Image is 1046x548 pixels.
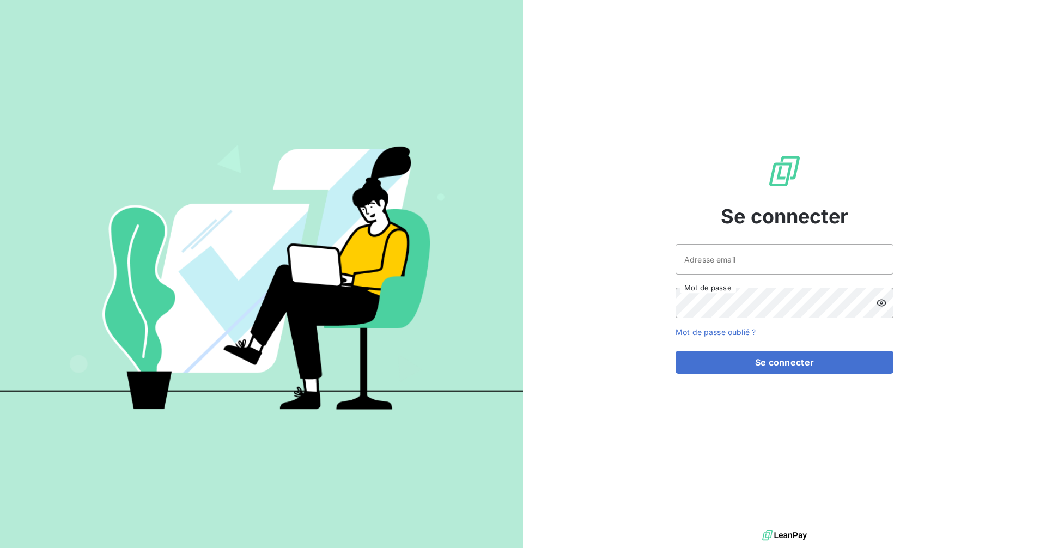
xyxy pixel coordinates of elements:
img: Logo LeanPay [767,154,802,188]
img: logo [762,527,807,544]
a: Mot de passe oublié ? [676,327,756,337]
span: Se connecter [721,202,848,231]
input: placeholder [676,244,893,275]
button: Se connecter [676,351,893,374]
